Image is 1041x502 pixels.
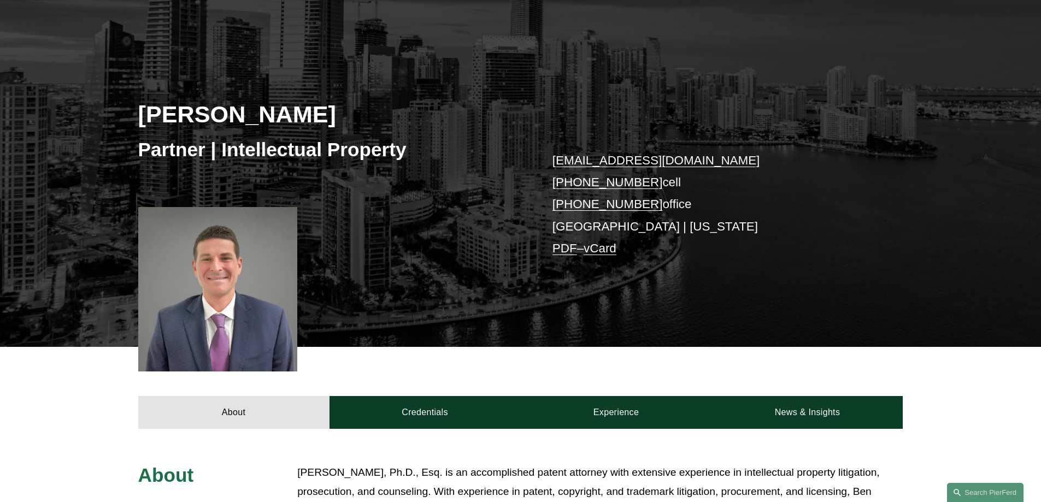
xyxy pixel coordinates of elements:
[138,464,194,486] span: About
[138,396,330,429] a: About
[552,153,760,167] a: [EMAIL_ADDRESS][DOMAIN_NAME]
[521,396,712,429] a: Experience
[552,150,871,260] p: cell office [GEOGRAPHIC_DATA] | [US_STATE] –
[711,396,903,429] a: News & Insights
[138,100,521,128] h2: [PERSON_NAME]
[138,138,521,162] h3: Partner | Intellectual Property
[584,241,616,255] a: vCard
[947,483,1024,502] a: Search this site
[552,175,663,189] a: [PHONE_NUMBER]
[330,396,521,429] a: Credentials
[552,241,577,255] a: PDF
[552,197,663,211] a: [PHONE_NUMBER]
